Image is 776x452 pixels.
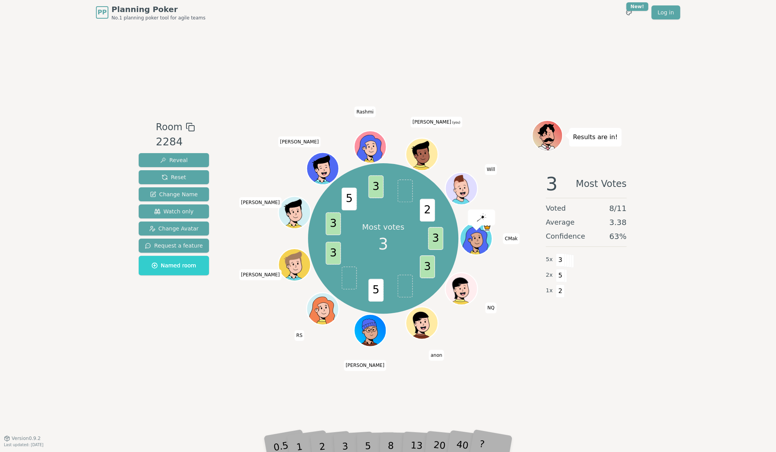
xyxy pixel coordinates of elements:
[150,190,198,198] span: Change Name
[546,175,558,193] span: 3
[139,204,209,218] button: Watch only
[419,255,435,278] span: 3
[378,232,388,256] span: 3
[139,222,209,236] button: Change Avatar
[160,156,188,164] span: Reveal
[12,435,41,442] span: Version 0.9.2
[362,222,404,232] p: Most votes
[139,153,209,167] button: Reveal
[407,139,437,169] button: Click to change your avatar
[609,231,626,242] span: 63 %
[428,227,443,250] span: 3
[97,8,106,17] span: PP
[156,120,182,134] span: Room
[477,213,486,221] img: reveal
[325,242,341,265] span: 3
[546,271,553,279] span: 2 x
[139,239,209,253] button: Request a feature
[556,269,565,282] span: 5
[626,2,648,11] div: New!
[344,360,386,371] span: Click to change your name
[546,217,574,228] span: Average
[485,302,496,313] span: Click to change your name
[151,262,196,269] span: Named room
[556,253,565,267] span: 3
[4,435,41,442] button: Version0.9.2
[368,279,383,302] span: 5
[651,5,680,19] a: Log in
[411,117,462,127] span: Click to change your name
[573,132,618,143] p: Results are in!
[4,443,43,447] span: Last updated: [DATE]
[325,212,341,235] span: 3
[556,284,565,298] span: 2
[239,269,282,280] span: Click to change your name
[145,242,203,250] span: Request a feature
[239,197,282,208] span: Click to change your name
[154,208,194,215] span: Watch only
[483,223,491,232] span: CMak is the host
[503,233,520,244] span: Click to change your name
[294,330,304,341] span: Click to change your name
[139,170,209,184] button: Reset
[546,203,566,214] span: Voted
[546,231,585,242] span: Confidence
[139,187,209,201] button: Change Name
[451,121,460,124] span: (you)
[139,256,209,275] button: Named room
[576,175,626,193] span: Most Votes
[156,134,195,150] div: 2284
[96,4,205,21] a: PPPlanning PokerNo.1 planning poker tool for agile teams
[609,203,626,214] span: 8 / 11
[111,15,205,21] span: No.1 planning poker tool for agile teams
[622,5,636,19] button: New!
[111,4,205,15] span: Planning Poker
[428,349,444,360] span: Click to change your name
[485,164,497,175] span: Click to change your name
[546,286,553,295] span: 1 x
[162,173,186,181] span: Reset
[368,175,383,198] span: 3
[546,255,553,264] span: 5 x
[354,106,375,117] span: Click to change your name
[278,136,321,147] span: Click to change your name
[341,188,357,210] span: 5
[609,217,626,228] span: 3.38
[149,225,199,232] span: Change Avatar
[419,199,435,222] span: 2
